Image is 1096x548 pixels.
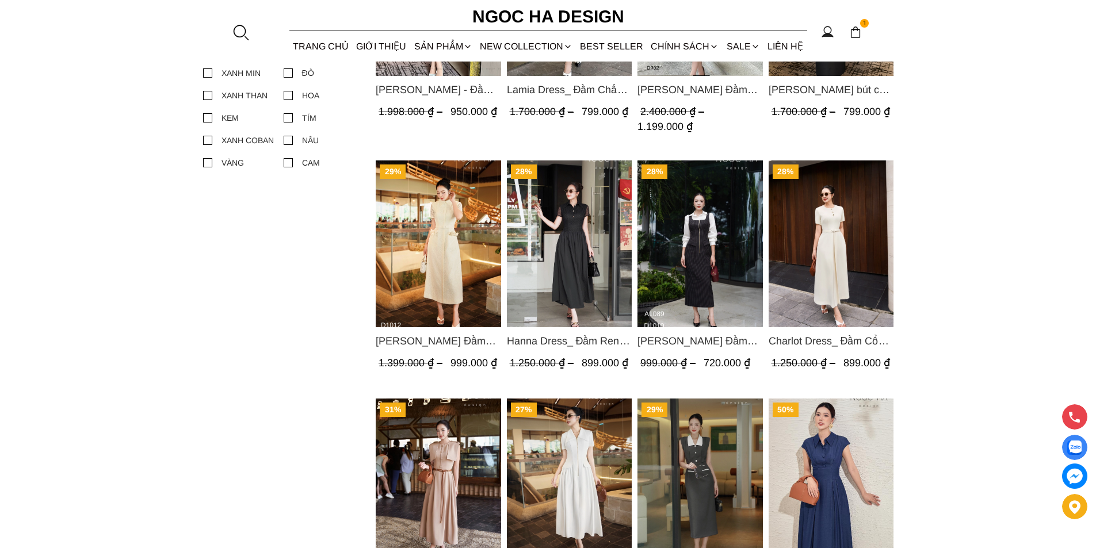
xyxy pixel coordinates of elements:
[723,31,763,62] a: SALE
[506,333,632,349] a: Link to Hanna Dress_ Đầm Ren Mix Vải Thô Màu Đen D1011
[302,134,319,147] div: NÂU
[768,160,893,327] a: Product image - Charlot Dress_ Đầm Cổ Tròn Xếp Ly Giữa Kèm Đai Màu Kem D1009
[506,82,632,98] a: Link to Lamia Dress_ Đầm Chấm Bi Cổ Vest Màu Kem D1003
[379,106,445,117] span: 1.998.000 ₫
[1062,435,1087,460] a: Display image
[376,82,501,98] span: [PERSON_NAME] - Đầm Vest Dáng Xòe Kèm Đai D713
[647,31,723,62] div: Chính sách
[581,106,628,117] span: 799.000 ₫
[376,160,501,327] img: Catherine Dress_ Đầm Ren Đính Hoa Túi Màu Kem D1012
[462,3,635,30] a: Ngoc Ha Design
[450,357,497,369] span: 999.000 ₫
[771,106,838,117] span: 1.700.000 ₫
[637,333,763,349] span: [PERSON_NAME] Đầm Kẻ Sọc Sát Nách Khóa Đồng D1010
[637,120,693,132] span: 1.199.000 ₫
[302,67,314,79] div: ĐỎ
[509,106,576,117] span: 1.700.000 ₫
[289,31,353,62] a: TRANG CHỦ
[376,333,501,349] a: Link to Catherine Dress_ Đầm Ren Đính Hoa Túi Màu Kem D1012
[581,357,628,369] span: 899.000 ₫
[376,160,501,327] a: Product image - Catherine Dress_ Đầm Ren Đính Hoa Túi Màu Kem D1012
[640,357,698,369] span: 999.000 ₫
[222,89,268,102] div: XANH THAN
[1067,440,1082,455] img: Display image
[768,333,893,349] span: Charlot Dress_ Đầm Cổ Tròn Xếp Ly Giữa Kèm Đai Màu Kem D1009
[353,31,410,62] a: GIỚI THIỆU
[506,160,632,327] a: Product image - Hanna Dress_ Đầm Ren Mix Vải Thô Màu Đen D1011
[637,82,763,98] a: Link to Louisa Dress_ Đầm Cổ Vest Cài Hoa Tùng May Gân Nổi Kèm Đai Màu Bee D952
[506,82,632,98] span: Lamia Dress_ Đầm Chấm Bi Cổ Vest Màu Kem D1003
[768,333,893,349] a: Link to Charlot Dress_ Đầm Cổ Tròn Xếp Ly Giữa Kèm Đai Màu Kem D1009
[1062,463,1087,489] a: messenger
[763,31,807,62] a: LIÊN HỆ
[576,31,647,62] a: BEST SELLER
[506,160,632,327] img: Hanna Dress_ Đầm Ren Mix Vải Thô Màu Đen D1011
[843,357,889,369] span: 899.000 ₫
[843,106,889,117] span: 799.000 ₫
[376,82,501,98] a: Link to Irene Dress - Đầm Vest Dáng Xòe Kèm Đai D713
[637,160,763,327] a: Product image - Mary Dress_ Đầm Kẻ Sọc Sát Nách Khóa Đồng D1010
[640,106,707,117] span: 2.400.000 ₫
[506,333,632,349] span: Hanna Dress_ Đầm Ren Mix Vải Thô Màu Đen D1011
[768,160,893,327] img: Charlot Dress_ Đầm Cổ Tròn Xếp Ly Giữa Kèm Đai Màu Kem D1009
[704,357,750,369] span: 720.000 ₫
[302,156,320,169] div: CAM
[222,112,239,124] div: KEM
[476,31,576,62] a: NEW COLLECTION
[637,82,763,98] span: [PERSON_NAME] Đầm Cổ Vest Cài Hoa Tùng May Gân Nổi Kèm Đai Màu Bee D952
[222,156,244,169] div: VÀNG
[849,26,862,39] img: img-CART-ICON-ksit0nf1
[410,31,476,62] div: SẢN PHẨM
[637,333,763,349] a: Link to Mary Dress_ Đầm Kẻ Sọc Sát Nách Khóa Đồng D1010
[376,333,501,349] span: [PERSON_NAME] Đầm Ren Đính Hoa Túi Màu Kem D1012
[509,357,576,369] span: 1.250.000 ₫
[302,89,319,102] div: HOA
[637,160,763,327] img: Mary Dress_ Đầm Kẻ Sọc Sát Nách Khóa Đồng D1010
[450,106,497,117] span: 950.000 ₫
[222,67,261,79] div: XANH MIN
[379,357,445,369] span: 1.399.000 ₫
[302,112,316,124] div: TÍM
[768,82,893,98] a: Link to Alice Dress_Đầm bút chì ,tay nụ hồng ,bồng đầu tay màu đen D727
[768,82,893,98] span: [PERSON_NAME] bút chì ,tay nụ hồng ,bồng đầu tay màu đen D727
[771,357,838,369] span: 1.250.000 ₫
[222,134,274,147] div: XANH COBAN
[860,19,869,28] span: 1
